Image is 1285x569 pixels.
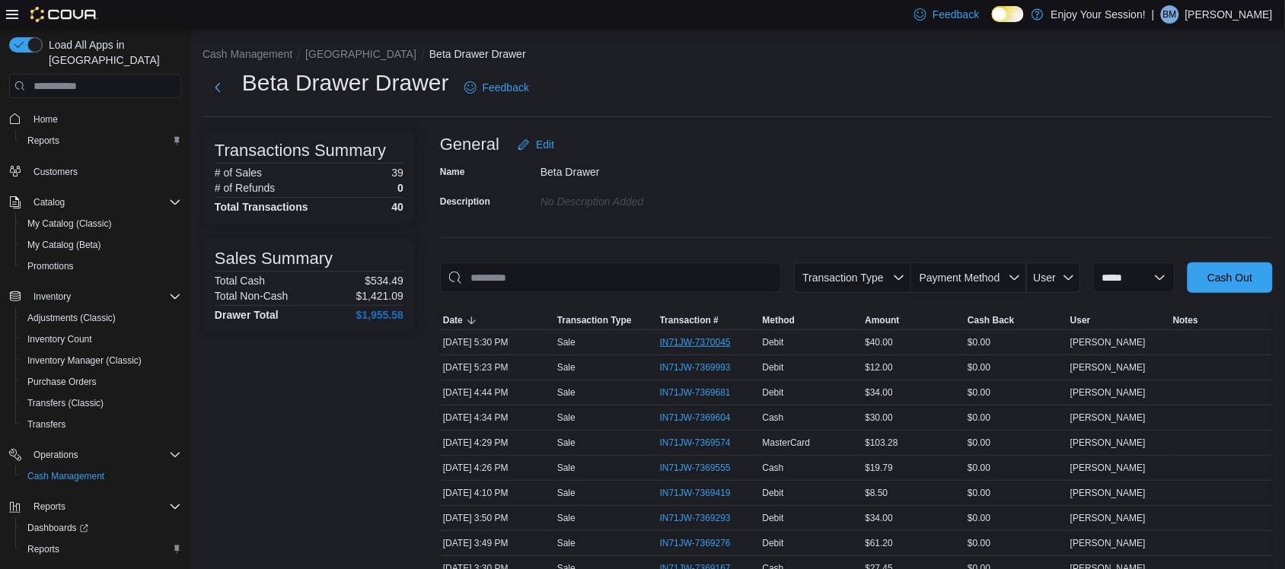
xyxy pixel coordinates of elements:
[21,215,181,233] span: My Catalog (Classic)
[866,412,894,424] span: $30.00
[763,361,784,374] span: Debit
[33,196,65,208] span: Catalog
[21,257,80,275] a: Promotions
[215,275,265,287] h6: Total Cash
[27,497,72,516] button: Reports
[440,358,554,377] div: [DATE] 5:23 PM
[866,361,894,374] span: $12.00
[660,534,746,552] button: IN71JW-7369276
[557,462,576,474] p: Sale
[660,314,719,326] span: Transaction #
[27,193,71,211] button: Catalog
[356,290,403,302] p: $1,421.09
[21,394,110,412] a: Transfers (Classic)
[3,286,187,307] button: Inventory
[215,141,386,160] h3: Transactions Summary
[763,314,796,326] span: Method
[1070,462,1146,474] span: [PERSON_NAME]
[965,408,1067,427] div: $0.00
[15,213,187,234] button: My Catalog (Classic)
[440,195,490,208] label: Description
[15,307,187,329] button: Adjustments (Classic)
[866,336,894,348] span: $40.00
[794,262,911,293] button: Transaction Type
[21,132,181,150] span: Reports
[992,6,1024,22] input: Dark Mode
[763,437,811,449] span: MasterCard
[440,135,499,154] h3: General
[965,459,1067,477] div: $0.00
[215,250,333,268] h3: Sales Summary
[27,109,181,128] span: Home
[21,351,181,370] span: Inventory Manager (Classic)
[1051,5,1146,24] p: Enjoy Your Session!
[540,189,745,208] div: No Description added
[365,275,403,287] p: $534.49
[440,262,782,293] input: This is a search bar. As you type, the results lower in the page will automatically filter.
[215,290,289,302] h6: Total Non-Cash
[1070,336,1146,348] span: [PERSON_NAME]
[763,412,784,424] span: Cash
[27,376,97,388] span: Purchase Orders
[911,262,1027,293] button: Payment Method
[992,22,993,23] span: Dark Mode
[660,386,731,399] span: IN71JW-7369681
[660,537,731,549] span: IN71JW-7369276
[21,236,107,254] a: My Catalog (Beta)
[21,519,181,537] span: Dashboards
[391,201,403,213] h4: 40
[483,80,529,95] span: Feedback
[1170,311,1273,329] button: Notes
[21,257,181,275] span: Promotions
[429,48,526,60] button: Beta Drawer Drawer
[215,201,308,213] h4: Total Transactions
[21,394,181,412] span: Transfers (Classic)
[1070,361,1146,374] span: [PERSON_NAME]
[1161,5,1179,24] div: Bryan Muise
[27,288,77,306] button: Inventory
[763,537,784,549] span: Debit
[27,162,181,181] span: Customers
[21,467,181,485] span: Cash Management
[660,484,746,502] button: IN71JW-7369419
[15,256,187,277] button: Promotions
[557,537,576,549] p: Sale
[15,130,187,151] button: Reports
[202,48,292,60] button: Cash Management
[21,351,148,370] a: Inventory Manager (Classic)
[660,437,731,449] span: IN71JW-7369574
[440,509,554,527] div: [DATE] 3:50 PM
[968,314,1014,326] span: Cash Back
[215,309,279,321] h4: Drawer Total
[557,314,632,326] span: Transaction Type
[440,311,554,329] button: Date
[866,462,894,474] span: $19.79
[21,415,181,434] span: Transfers
[215,167,262,179] h6: # of Sales
[27,522,88,534] span: Dashboards
[21,309,181,327] span: Adjustments (Classic)
[3,107,187,129] button: Home
[21,519,94,537] a: Dashboards
[760,311,863,329] button: Method
[512,129,560,160] button: Edit
[965,333,1067,351] div: $0.00
[965,311,1067,329] button: Cash Back
[15,234,187,256] button: My Catalog (Beta)
[21,215,118,233] a: My Catalog (Classic)
[866,386,894,399] span: $34.00
[1207,270,1252,285] span: Cash Out
[27,446,181,464] span: Operations
[763,487,784,499] span: Debit
[3,192,187,213] button: Catalog
[27,193,181,211] span: Catalog
[557,386,576,399] p: Sale
[557,487,576,499] p: Sale
[21,236,181,254] span: My Catalog (Beta)
[660,336,731,348] span: IN71JW-7370045
[763,512,784,524] span: Debit
[202,46,1273,65] nav: An example of EuiBreadcrumbs
[660,487,731,499] span: IN71JW-7369419
[3,496,187,517] button: Reports
[1185,5,1273,24] p: [PERSON_NAME]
